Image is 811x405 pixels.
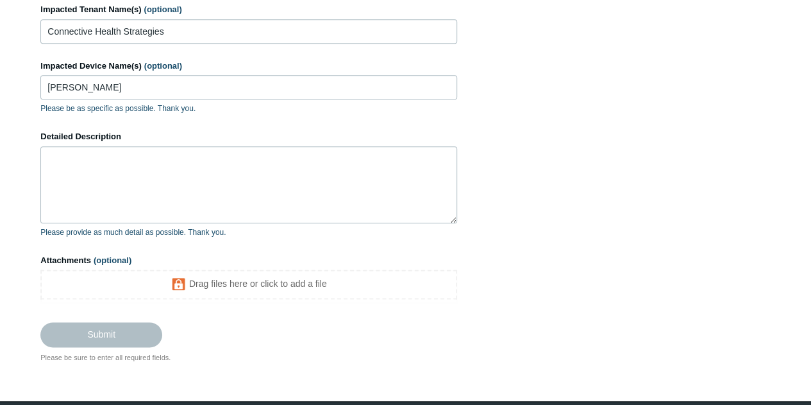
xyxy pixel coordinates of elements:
label: Impacted Device Name(s) [40,60,457,73]
label: Impacted Tenant Name(s) [40,3,457,16]
p: Please provide as much detail as possible. Thank you. [40,227,457,238]
span: (optional) [144,61,182,71]
span: (optional) [94,255,131,265]
label: Detailed Description [40,130,457,143]
p: Please be as specific as possible. Thank you. [40,103,457,114]
div: Please be sure to enter all required fields. [40,352,457,363]
input: Submit [40,322,162,347]
label: Attachments [40,254,457,267]
span: (optional) [144,4,182,14]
